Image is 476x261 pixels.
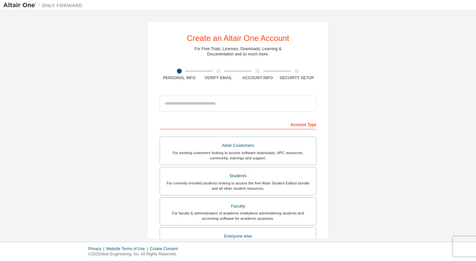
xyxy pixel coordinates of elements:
[164,141,312,150] div: Altair Customers
[164,150,312,161] div: For existing customers looking to access software downloads, HPC resources, community, trainings ...
[150,246,182,251] div: Cookie Consent
[88,246,106,251] div: Privacy
[106,246,150,251] div: Website Terms of Use
[187,34,289,42] div: Create an Altair One Account
[164,211,312,221] div: For faculty & administrators of academic institutions administering students and accessing softwa...
[238,75,277,81] div: Account Info
[195,46,282,57] div: For Free Trials, Licenses, Downloads, Learning & Documentation and so much more.
[164,202,312,211] div: Faculty
[160,75,199,81] div: Personal Info
[277,75,317,81] div: Security Setup
[88,251,182,257] p: © 2025 Altair Engineering, Inc. All Rights Reserved.
[3,2,86,9] img: Altair One
[164,171,312,180] div: Students
[164,232,312,241] div: Everyone else
[199,75,238,81] div: Verify Email
[164,180,312,191] div: For currently enrolled students looking to access the free Altair Student Edition bundle and all ...
[160,119,316,129] div: Account Type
